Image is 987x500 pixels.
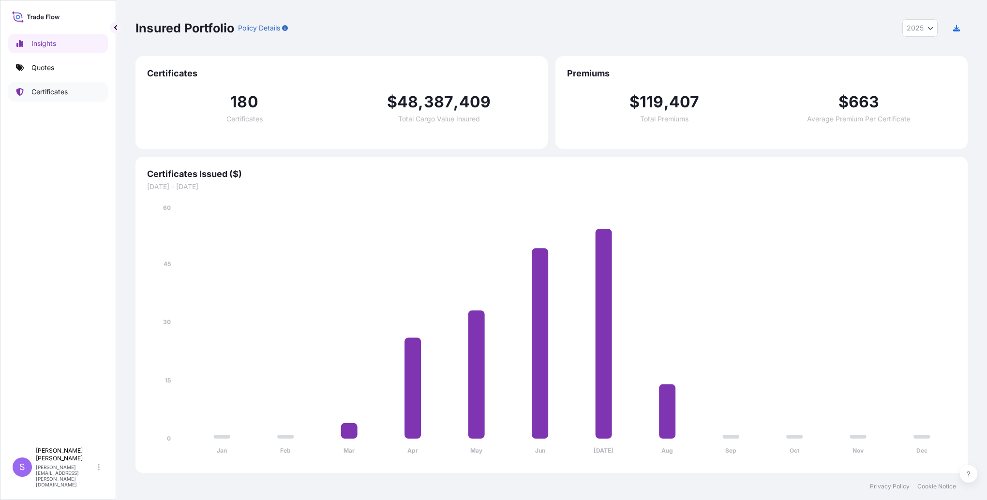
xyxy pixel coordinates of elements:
p: Quotes [31,63,54,73]
tspan: 15 [165,377,171,384]
span: , [664,94,669,110]
tspan: Sep [725,447,736,454]
p: [PERSON_NAME] [PERSON_NAME] [36,447,96,462]
tspan: [DATE] [594,447,613,454]
a: Insights [8,34,108,53]
a: Cookie Notice [917,483,956,490]
p: Policy Details [238,23,280,33]
span: [DATE] - [DATE] [147,182,956,191]
span: 180 [230,94,258,110]
span: Average Premium Per Certificate [807,116,911,122]
tspan: Mar [344,447,355,454]
a: Privacy Policy [870,483,910,490]
p: Certificates [31,87,68,97]
p: Insured Portfolio [135,20,234,36]
span: 387 [424,94,454,110]
span: 409 [459,94,491,110]
span: 663 [849,94,880,110]
span: Certificates [226,116,263,122]
span: Certificates [147,68,536,79]
span: $ [629,94,640,110]
span: , [418,94,423,110]
span: Premiums [567,68,956,79]
button: Year Selector [902,19,938,37]
tspan: 30 [163,318,171,325]
span: Total Premiums [640,116,688,122]
span: Certificates Issued ($) [147,168,956,180]
tspan: 45 [164,260,171,267]
tspan: Aug [661,447,673,454]
p: Insights [31,39,56,48]
p: [PERSON_NAME][EMAIL_ADDRESS][PERSON_NAME][DOMAIN_NAME] [36,464,96,487]
tspan: Nov [852,447,864,454]
tspan: Jan [217,447,227,454]
span: S [19,462,25,472]
span: , [453,94,459,110]
tspan: 60 [163,204,171,211]
span: 2025 [907,23,924,33]
span: Total Cargo Value Insured [398,116,480,122]
tspan: Dec [916,447,927,454]
span: $ [838,94,849,110]
tspan: May [470,447,483,454]
tspan: Feb [280,447,291,454]
a: Certificates [8,82,108,102]
span: 407 [669,94,700,110]
tspan: Oct [790,447,800,454]
tspan: Apr [407,447,418,454]
tspan: Jun [535,447,545,454]
a: Quotes [8,58,108,77]
tspan: 0 [167,435,171,442]
span: 48 [397,94,418,110]
span: $ [387,94,397,110]
span: 119 [640,94,664,110]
